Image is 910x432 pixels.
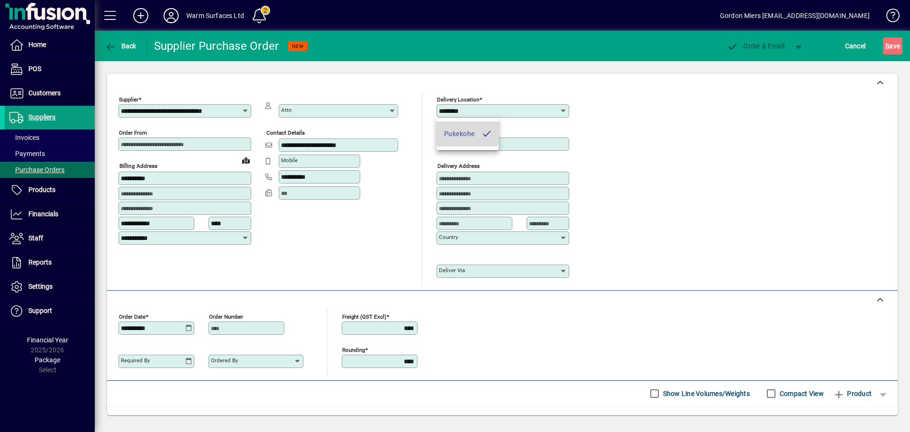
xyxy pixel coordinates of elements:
[186,8,244,23] div: Warm Surfaces Ltd
[5,146,95,162] a: Payments
[5,57,95,81] a: POS
[5,275,95,299] a: Settings
[35,356,60,364] span: Package
[722,37,790,55] button: Order & Email
[5,129,95,146] a: Invoices
[5,162,95,178] a: Purchase Orders
[126,7,156,24] button: Add
[720,8,870,23] div: Gordon Miers [EMAIL_ADDRESS][DOMAIN_NAME]
[5,202,95,226] a: Financials
[28,234,43,242] span: Staff
[28,41,46,48] span: Home
[28,113,55,121] span: Suppliers
[209,313,243,320] mat-label: Order number
[95,37,147,55] app-page-header-button: Back
[5,178,95,202] a: Products
[437,129,462,136] mat-label: Deliver To
[281,107,291,113] mat-label: Attn
[439,267,465,274] mat-label: Deliver via
[105,42,136,50] span: Back
[28,258,52,266] span: Reports
[28,210,58,218] span: Financials
[885,42,889,50] span: S
[9,150,45,157] span: Payments
[119,313,146,320] mat-label: Order date
[845,38,866,54] span: Cancel
[843,37,868,55] button: Cancel
[437,96,479,103] mat-label: Delivery Location
[281,157,298,164] mat-label: Mobile
[211,357,238,364] mat-label: Ordered by
[5,227,95,250] a: Staff
[5,299,95,323] a: Support
[28,65,41,73] span: POS
[5,33,95,57] a: Home
[885,38,900,54] span: ave
[727,42,785,50] span: Order & Email
[9,134,39,141] span: Invoices
[28,186,55,193] span: Products
[119,96,138,103] mat-label: Supplier
[879,2,898,33] a: Knowledge Base
[5,82,95,105] a: Customers
[9,166,64,174] span: Purchase Orders
[439,234,458,240] mat-label: Country
[102,37,139,55] button: Back
[238,153,254,168] a: View on map
[661,389,750,398] label: Show Line Volumes/Weights
[292,43,304,49] span: NEW
[342,346,365,353] mat-label: Rounding
[121,357,150,364] mat-label: Required by
[883,37,902,55] button: Save
[828,385,876,402] button: Product
[156,7,186,24] button: Profile
[119,129,147,136] mat-label: Order from
[154,38,279,54] div: Supplier Purchase Order
[27,336,68,344] span: Financial Year
[28,307,52,314] span: Support
[833,386,872,401] span: Product
[342,313,386,320] mat-label: Freight (GST excl)
[28,89,61,97] span: Customers
[778,389,824,398] label: Compact View
[28,283,53,290] span: Settings
[5,251,95,275] a: Reports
